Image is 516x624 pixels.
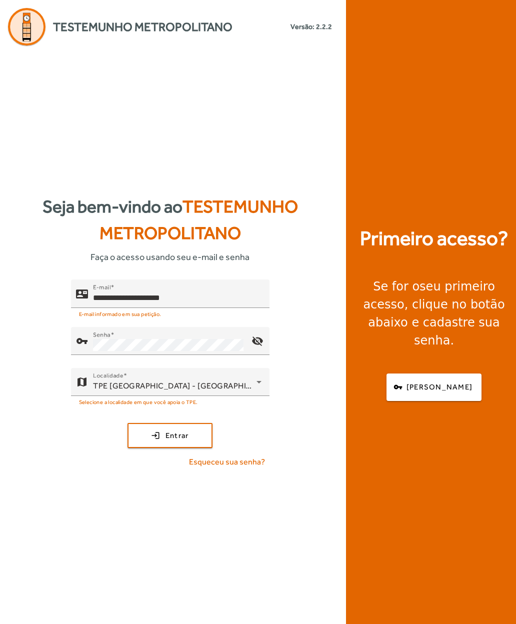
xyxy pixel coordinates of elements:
mat-label: Senha [93,331,110,338]
mat-hint: E-mail informado em sua petição. [79,308,161,319]
strong: seu primeiro acesso [363,279,494,311]
span: Faça o acesso usando seu e-mail e senha [90,250,249,263]
mat-icon: visibility_off [245,329,269,353]
button: [PERSON_NAME] [386,373,481,401]
mat-icon: map [76,376,88,388]
span: Testemunho Metropolitano [99,196,298,243]
span: TPE [GEOGRAPHIC_DATA] - [GEOGRAPHIC_DATA] [93,381,278,390]
strong: Primeiro acesso? [360,223,508,253]
mat-icon: vpn_key [76,335,88,347]
span: [PERSON_NAME] [406,381,472,393]
span: Testemunho Metropolitano [53,18,232,36]
img: Logo Agenda [8,8,45,45]
mat-hint: Selecione a localidade em que você apoia o TPE. [79,396,198,407]
span: Entrar [165,430,189,441]
mat-label: Localidade [93,372,123,379]
span: Esqueceu sua senha? [189,456,265,468]
div: Se for o , clique no botão abaixo e cadastre sua senha. [358,277,510,349]
small: Versão: 2.2.2 [290,21,332,32]
button: Entrar [127,423,212,448]
mat-label: E-mail [93,283,110,290]
mat-icon: contact_mail [76,288,88,300]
